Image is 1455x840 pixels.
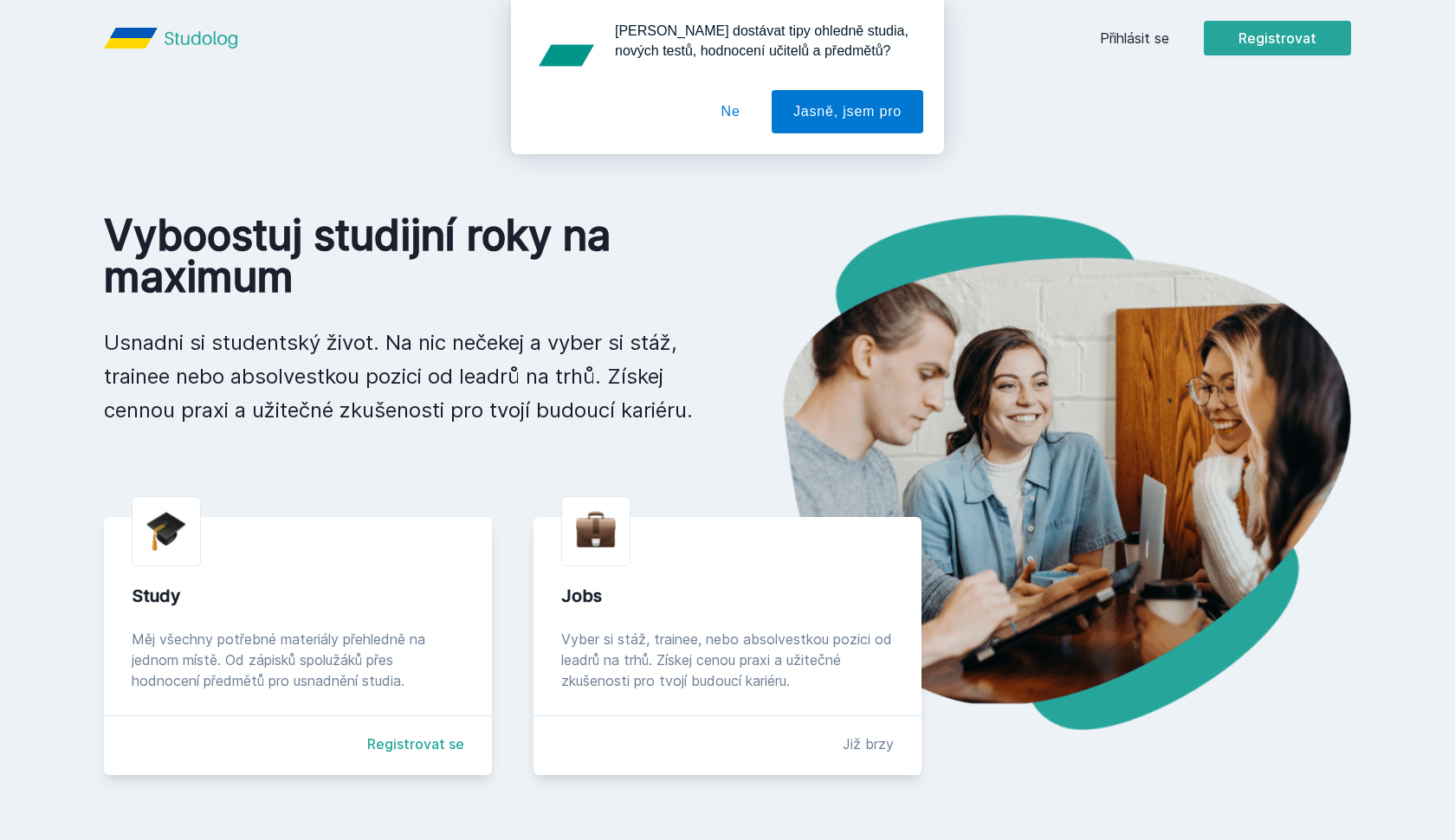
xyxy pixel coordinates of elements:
img: hero.png [727,215,1351,730]
p: Usnadni si studentský život. Na nic nečekej a vyber si stáž, trainee nebo absolvestkou pozici od ... [104,326,700,427]
button: Jasně, jsem pro [772,90,923,133]
button: Ne [700,90,762,133]
img: notification icon [532,21,601,90]
img: graduation-cap.png [146,511,186,552]
a: Registrovat se [367,733,464,754]
div: Měj všechny potřebné materiály přehledně na jednom místě. Od zápisků spolužáků přes hodnocení pře... [132,629,464,691]
img: briefcase.png [576,507,616,552]
div: Vyber si stáž, trainee, nebo absolvestkou pozici od leadrů na trhů. Získej cenou praxi a užitečné... [561,629,894,691]
div: [PERSON_NAME] dostávat tipy ohledně studia, nových testů, hodnocení učitelů a předmětů? [601,21,923,61]
div: Study [132,584,464,608]
div: Již brzy [843,733,894,754]
h1: Vyboostuj studijní roky na maximum [104,215,700,298]
div: Jobs [561,584,894,608]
